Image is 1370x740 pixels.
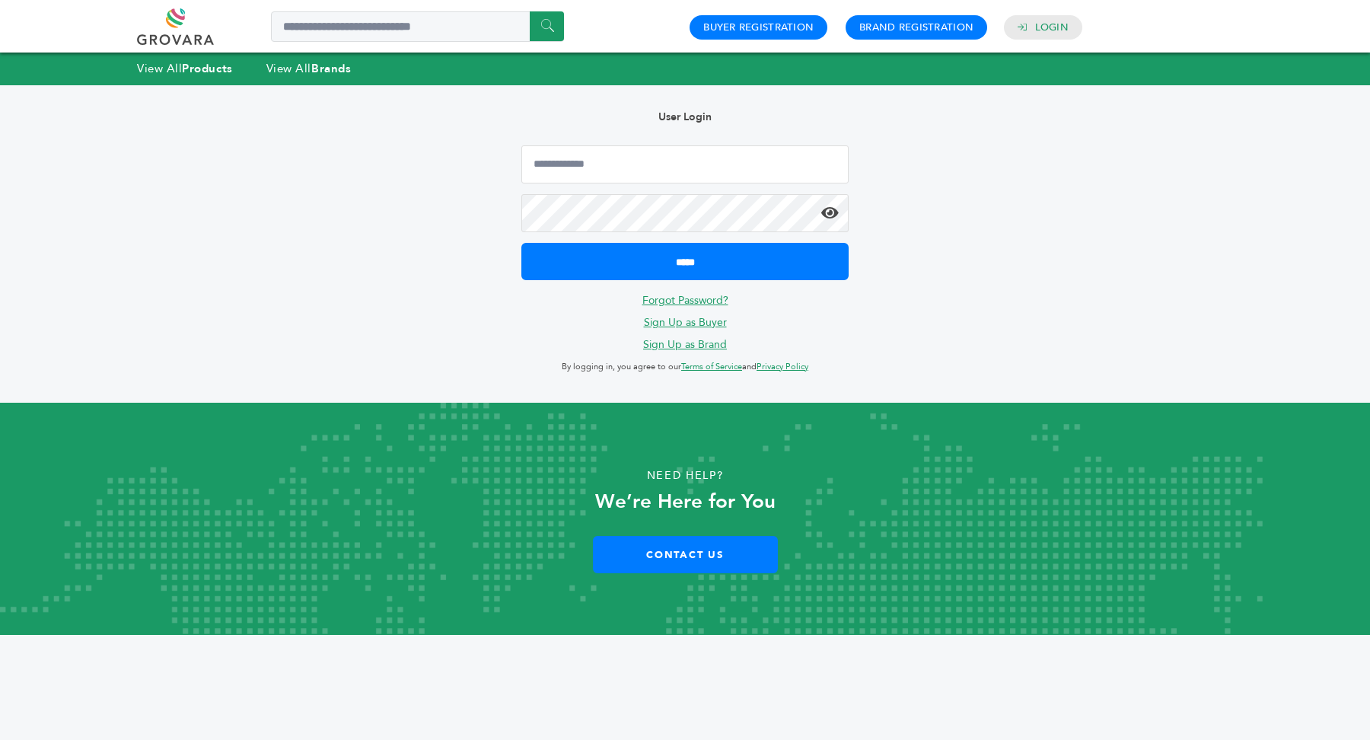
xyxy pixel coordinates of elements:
[266,61,352,76] a: View AllBrands
[643,337,727,352] a: Sign Up as Brand
[137,61,233,76] a: View AllProducts
[68,464,1301,487] p: Need Help?
[521,194,849,232] input: Password
[593,536,778,573] a: Contact Us
[521,358,849,376] p: By logging in, you agree to our and
[642,293,728,308] a: Forgot Password?
[644,315,727,330] a: Sign Up as Buyer
[757,361,808,372] a: Privacy Policy
[595,488,776,515] strong: We’re Here for You
[859,21,973,34] a: Brand Registration
[681,361,742,372] a: Terms of Service
[658,110,712,124] b: User Login
[703,21,814,34] a: Buyer Registration
[182,61,232,76] strong: Products
[311,61,351,76] strong: Brands
[1035,21,1069,34] a: Login
[521,145,849,183] input: Email Address
[271,11,564,42] input: Search a product or brand...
